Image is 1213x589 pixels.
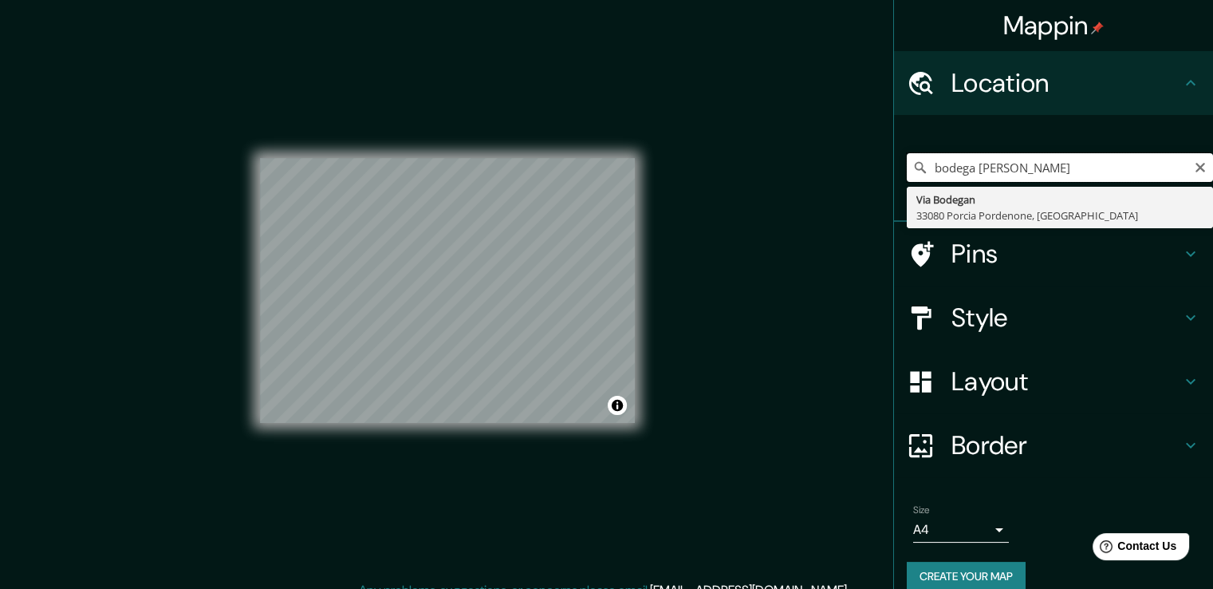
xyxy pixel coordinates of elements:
[951,67,1181,99] h4: Location
[907,153,1213,182] input: Pick your city or area
[1194,159,1207,174] button: Clear
[894,350,1213,413] div: Layout
[951,302,1181,334] h4: Style
[913,504,930,517] label: Size
[913,517,1009,543] div: A4
[916,192,1203,208] div: Via Bodegan
[894,51,1213,115] div: Location
[1071,527,1195,571] iframe: Help widget launcher
[260,158,635,423] canvas: Map
[894,222,1213,286] div: Pins
[894,286,1213,350] div: Style
[608,396,627,415] button: Toggle attribution
[1091,22,1104,34] img: pin-icon.png
[951,366,1181,397] h4: Layout
[1003,10,1105,42] h4: Mappin
[916,208,1203,223] div: 33080 Porcia Pordenone, [GEOGRAPHIC_DATA]
[894,413,1213,477] div: Border
[951,429,1181,461] h4: Border
[951,238,1181,270] h4: Pins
